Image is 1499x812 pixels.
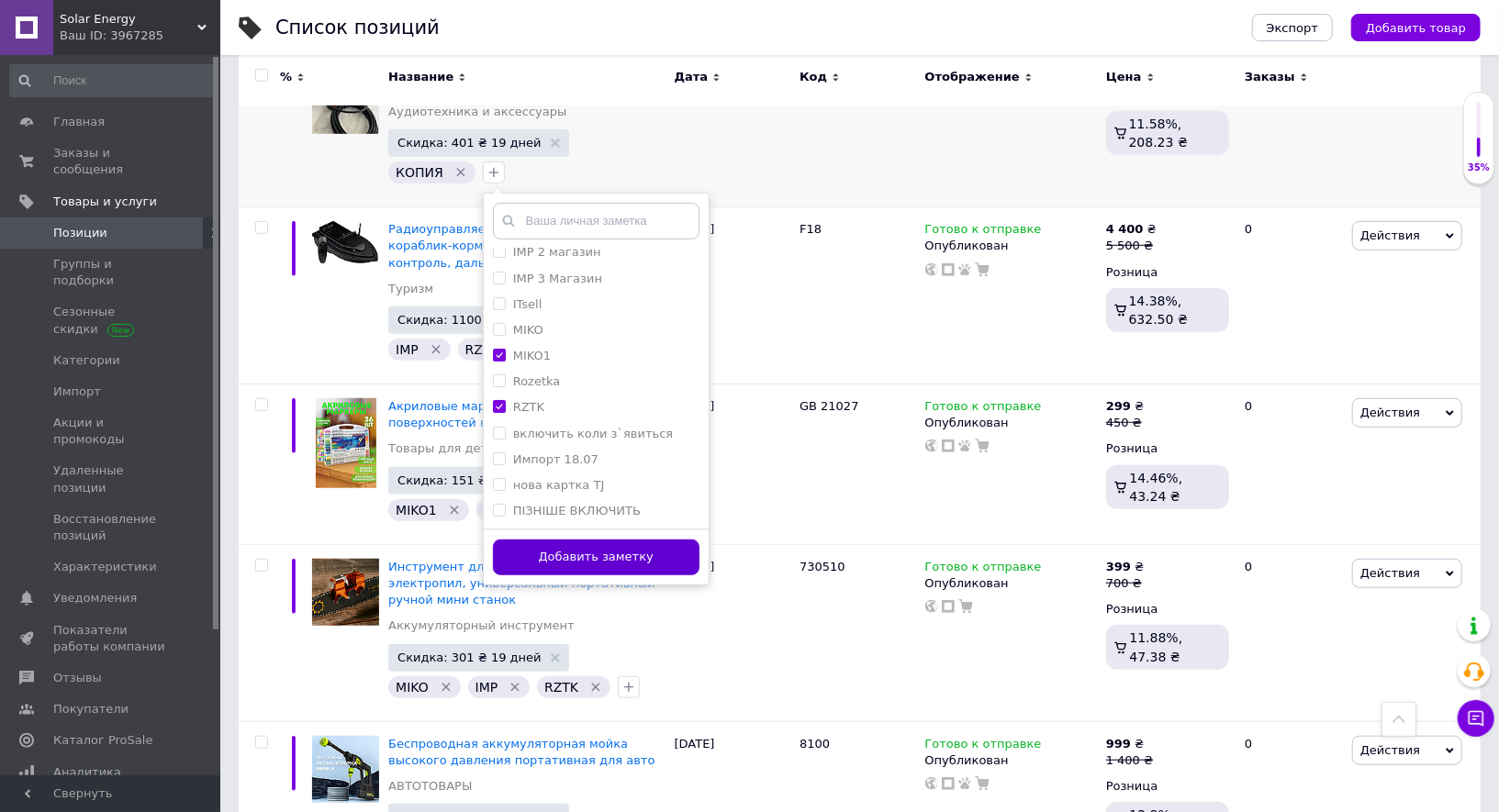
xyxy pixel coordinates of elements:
img: Радиоуправляемый прикормочный кораблик-кормушка 5200 mAh, круиз-контроль, дальность 600м [312,221,379,265]
span: Импорт [53,384,101,400]
div: ₴ [1106,559,1144,575]
div: [DATE] [670,30,795,207]
span: 14.38%, 632.50 ₴ [1129,294,1188,327]
div: 700 ₴ [1106,575,1144,592]
span: RZTK [544,680,578,695]
label: Rozetka [513,374,561,388]
span: MIKO1 [396,503,437,517]
svg: Удалить метку [508,680,522,695]
span: Готово к отправке [925,222,1042,241]
span: Показатели работы компании [53,622,170,655]
label: ПІЗНІШЕ ВКЛЮЧИТЬ [513,504,641,517]
span: Удаленные позиции [53,462,170,495]
span: 8100 [800,737,830,751]
span: Категории [53,352,120,369]
b: 299 [1106,399,1131,413]
span: MIKO [396,680,429,695]
span: 11.88%, 47.38 ₴ [1130,630,1183,663]
span: IMP [396,342,419,357]
span: IMP [475,680,498,695]
div: 0 [1234,30,1348,207]
span: 11.58%, 208.23 ₴ [1129,117,1188,150]
span: Аналитика [53,764,121,781]
div: Список позиций [275,18,440,38]
svg: Удалить метку [588,680,603,695]
a: Аудиотехника и аксессуары [388,104,566,120]
span: Экспорт [1267,21,1318,35]
svg: Удалить метку [439,680,453,695]
span: Акции и промокоды [53,415,170,448]
span: Скидка: 301 ₴ 19 дней [397,651,541,663]
span: Цена [1106,69,1142,85]
span: RZTK [465,342,499,357]
span: % [280,69,292,85]
label: IMP 3 Магазин [513,272,602,285]
span: Главная [53,114,105,130]
div: Опубликован [925,238,1097,254]
span: Название [388,69,453,85]
div: Розница [1106,601,1229,617]
input: Поиск [9,64,217,97]
button: Добавить товар [1351,14,1481,41]
b: 399 [1106,560,1131,573]
span: Отображение [925,69,1020,85]
a: Акриловые маркеры для различных поверхностей набор 36 цвета в футляре [388,399,645,429]
svg: Удалить метку [453,165,468,180]
div: [DATE] [670,544,795,721]
a: Беспроводная аккумуляторная мойка высокого давления портативная для авто [388,737,654,767]
span: Сезонные скидки [53,304,170,337]
a: Радиоуправляемый прикормочный кораблик-кормушка 5200 mAh, круиз-контроль, дальность 600м [388,222,629,269]
span: КОПИЯ [396,165,443,180]
label: MIKO [513,323,543,337]
div: 0 [1234,384,1348,545]
label: включить коли з`явиться [513,427,674,440]
label: Импорт 18.07 [513,452,598,466]
span: Товары и услуги [53,194,157,210]
a: Туризм [388,281,433,297]
div: Опубликован [925,575,1097,592]
span: Solar Energy [60,11,197,28]
svg: Удалить метку [429,342,443,357]
span: Уведомления [53,590,137,606]
span: Готово к отправке [925,560,1042,579]
span: 730510 [800,560,845,573]
span: Дата [675,69,709,85]
span: Действия [1360,228,1420,242]
span: Инструмент для заточки цепей бензопил и электропил, универсальный портативный ручной мини станок [388,560,662,606]
span: Заказы и сообщения [53,145,170,178]
span: Код [800,69,827,85]
span: F18 [800,222,822,236]
img: Беспроводная аккумуляторная мойка высокого давления портативная для авто [312,736,379,803]
div: Розница [1106,778,1229,795]
span: Восстановление позиций [53,511,170,544]
span: Характеристики [53,559,157,575]
div: 35% [1464,161,1493,174]
button: Экспорт [1252,14,1333,41]
b: 999 [1106,737,1131,751]
span: Действия [1360,566,1420,580]
div: 5 500 ₴ [1106,238,1157,254]
div: ₴ [1106,221,1157,238]
div: ₴ [1106,398,1144,415]
input: Ваша личная заметка [493,203,699,239]
span: Скидка: 1100 ₴ 19 дней [397,314,549,326]
a: АВТОТОВАРЫ [388,778,472,795]
div: Ваш ID: 3967285 [60,28,220,44]
div: Опубликован [925,415,1097,431]
button: Добавить заметку [493,539,699,575]
img: Инструмент для заточки цепей бензопил и электропил, универсальный портативный ручной мини станок [312,559,379,626]
div: [DATE] [670,207,795,384]
span: Каталог ProSale [53,732,152,749]
span: Готово к отправке [925,399,1042,418]
span: Готово к отправке [925,737,1042,756]
span: 14.46%, 43.24 ₴ [1130,471,1183,504]
a: Аккумуляторный инструмент [388,617,575,634]
div: Розница [1106,440,1229,457]
div: Опубликован [925,752,1097,769]
div: 450 ₴ [1106,415,1144,431]
span: Действия [1360,406,1420,419]
div: ₴ [1106,736,1153,752]
label: MIKO1 [513,349,551,362]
